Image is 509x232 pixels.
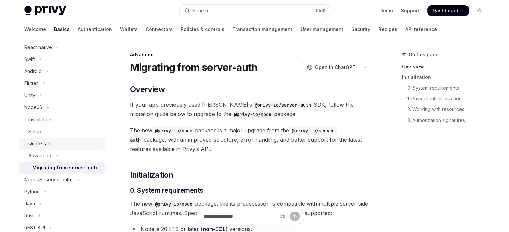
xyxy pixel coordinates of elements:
[130,126,371,154] span: The new package is a major upgrade from the package, with an improved structure, error handling, ...
[24,55,35,63] div: Swift
[24,212,34,220] div: Rust
[301,21,343,37] a: User management
[28,152,51,160] div: Advanced
[192,7,211,15] div: Search...
[24,176,73,184] div: NodeJS (server-auth)
[19,198,105,210] button: Toggle Java section
[19,138,105,150] a: Quickstart
[181,21,224,37] a: Policies & controls
[130,51,371,58] div: Advanced
[351,21,370,37] a: Security
[401,7,419,14] a: Support
[19,101,105,113] button: Toggle NodeJS section
[19,210,105,222] button: Toggle Rust section
[78,21,112,37] a: Authentication
[19,174,105,186] button: Toggle NodeJS (server-auth) section
[152,200,195,208] code: @privy-io/node
[19,150,105,162] button: Toggle Advanced section
[28,115,51,124] div: Installation
[409,51,439,59] span: On this page
[19,186,105,198] button: Toggle Python section
[24,79,38,87] div: Flutter
[24,103,43,111] div: NodeJS
[316,8,326,13] span: Ctrl K
[180,5,330,17] button: Open search
[303,62,360,73] button: Open in ChatGPT
[24,91,35,99] div: Unity
[152,127,195,134] code: @privy-io/node
[19,89,105,101] button: Toggle Unity section
[402,72,490,83] a: Initialization
[252,101,314,109] code: @privy-io/server-auth
[402,83,490,93] a: 0. System requirements
[19,113,105,126] a: Installation
[54,21,70,37] a: Basics
[130,84,165,95] span: Overview
[19,65,105,77] button: Toggle Android section
[19,162,105,174] a: Migrating from server-auth
[378,21,397,37] a: Recipes
[24,67,42,75] div: Android
[146,21,173,37] a: Connectors
[130,61,258,73] h1: Migrating from server-auth
[32,164,97,172] div: Migrating from server-auth
[433,7,458,14] span: Dashboard
[28,128,41,136] div: Setup
[19,126,105,138] a: Setup
[24,224,45,232] div: REST API
[24,21,46,37] a: Welcome
[402,61,490,72] a: Overview
[24,188,40,196] div: Python
[19,77,105,89] button: Toggle Flutter section
[24,6,66,15] img: light logo
[379,7,393,14] a: Demo
[204,209,277,224] input: Ask a question...
[130,100,371,119] span: If your app previously used [PERSON_NAME]’s SDK, follow the migration guide below to upgrade to t...
[130,170,173,180] span: Initialization
[405,21,437,37] a: API reference
[232,21,292,37] a: Transaction management
[290,212,300,221] button: Send message
[130,199,371,218] span: The new package, like its predecessor, is compatible with multiple server-side JavaScript runtime...
[24,200,35,208] div: Java
[130,186,203,195] span: 0. System requirements
[402,104,490,115] a: 2. Working with resources
[402,115,490,126] a: 3. Authorization signatures
[474,5,485,16] button: Toggle dark mode
[231,111,274,118] code: @privy-io/node
[28,140,51,148] div: Quickstart
[315,64,356,71] span: Open in ChatGPT
[120,21,138,37] a: Wallets
[19,53,105,65] button: Toggle Swift section
[402,93,490,104] a: 1. Privy client initialization
[427,5,469,16] a: Dashboard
